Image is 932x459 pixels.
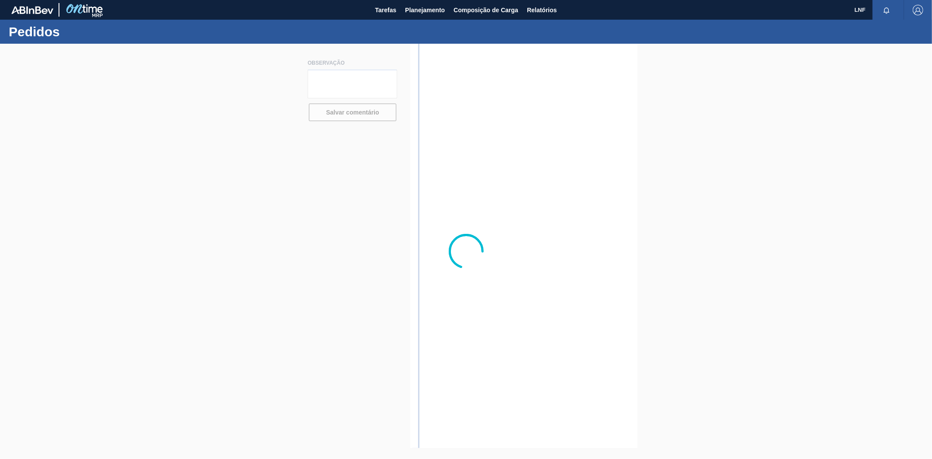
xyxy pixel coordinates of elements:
font: Planejamento [405,7,445,14]
button: Notificações [873,4,901,16]
font: Relatórios [527,7,557,14]
font: Tarefas [375,7,396,14]
font: Composição de Carga [454,7,518,14]
img: Sair [913,5,923,15]
font: Pedidos [9,24,60,39]
font: LNF [855,7,866,13]
img: TNhmsLtSVTkK8tSr43FrP2fwEKptu5GPRR3wAAAABJRU5ErkJggg== [11,6,53,14]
